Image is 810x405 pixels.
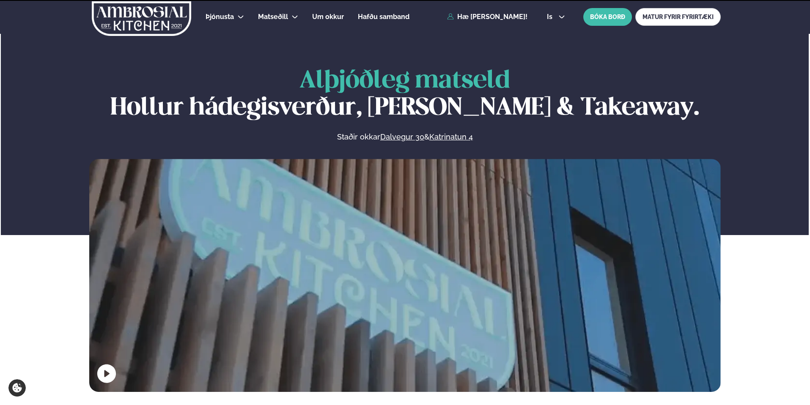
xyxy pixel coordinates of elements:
a: Matseðill [258,12,288,22]
a: Cookie settings [8,379,26,397]
a: Katrinatun 4 [429,132,473,142]
a: Hæ [PERSON_NAME]! [447,13,527,21]
button: is [540,14,572,20]
span: Matseðill [258,13,288,21]
a: Um okkur [312,12,344,22]
span: is [547,14,555,20]
img: logo [91,1,192,36]
button: BÓKA BORÐ [583,8,632,26]
a: MATUR FYRIR FYRIRTÆKI [635,8,721,26]
a: Hafðu samband [358,12,409,22]
p: Staðir okkar & [245,132,565,142]
h1: Hollur hádegisverður, [PERSON_NAME] & Takeaway. [89,68,721,122]
a: Þjónusta [206,12,234,22]
span: Þjónusta [206,13,234,21]
span: Hafðu samband [358,13,409,21]
span: Um okkur [312,13,344,21]
a: Dalvegur 30 [380,132,424,142]
span: Alþjóðleg matseld [299,69,510,93]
